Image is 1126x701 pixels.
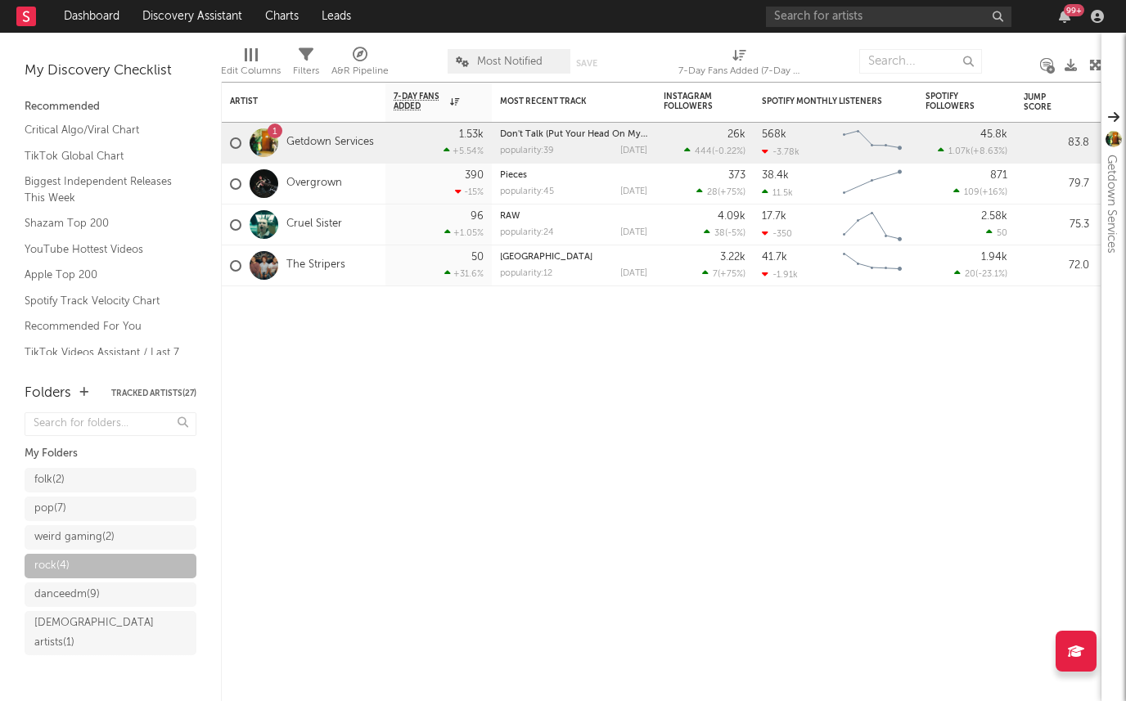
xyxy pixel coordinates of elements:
span: 444 [695,147,712,156]
div: rock ( 4 ) [34,556,70,576]
span: 28 [707,188,718,197]
div: 11.5k [762,187,793,198]
span: +16 % [982,188,1005,197]
input: Search... [859,49,982,74]
div: Summer Street [500,253,647,262]
div: Pieces [500,171,647,180]
div: Don't Talk (Put Your Head On My Shoulder) [500,130,647,139]
span: 7 [713,270,718,279]
div: -1.91k [762,269,798,280]
span: -0.22 % [714,147,743,156]
div: [DATE] [620,146,647,155]
span: 1.07k [948,147,971,156]
div: 17.7k [762,211,786,222]
a: Critical Algo/Viral Chart [25,121,180,139]
div: popularity: 45 [500,187,554,196]
div: [DEMOGRAPHIC_DATA] artists ( 1 ) [34,613,154,653]
a: RAW [500,212,520,221]
div: 373 [728,170,745,181]
a: [DEMOGRAPHIC_DATA] artists(1) [25,611,196,655]
span: +75 % [720,188,743,197]
a: TikTok Videos Assistant / Last 7 Days - Top [25,344,180,377]
div: 568k [762,129,786,140]
a: Shazam Top 200 [25,214,180,232]
div: 4.09k [718,211,745,222]
span: Most Notified [477,56,543,67]
div: popularity: 12 [500,269,552,278]
span: -5 % [727,229,743,238]
button: Tracked Artists(27) [111,389,196,398]
div: 3.22k [720,252,745,263]
button: Save [576,59,597,68]
div: 75.3 [1024,215,1089,235]
div: Edit Columns [221,41,281,88]
div: Most Recent Track [500,97,623,106]
div: ( ) [696,186,745,197]
div: +31.6 % [444,268,484,279]
button: 99+ [1059,10,1070,23]
div: -3.78k [762,146,799,157]
div: 45.8k [980,129,1007,140]
svg: Chart title [835,245,909,286]
div: Artist [230,97,353,106]
div: Jump Score [1024,92,1065,112]
div: -15 % [455,186,484,197]
div: 41.7k [762,252,787,263]
a: [GEOGRAPHIC_DATA] [500,253,592,262]
div: pop ( 7 ) [34,499,66,519]
a: Apple Top 200 [25,266,180,284]
div: folk ( 2 ) [34,470,65,490]
svg: Chart title [835,164,909,204]
div: 50 [471,252,484,263]
div: [DATE] [620,228,647,237]
div: RAW [500,212,647,221]
a: Getdown Services [286,136,374,150]
a: Pieces [500,171,527,180]
div: 72.0 [1024,256,1089,276]
div: 7-Day Fans Added (7-Day Fans Added) [678,61,801,81]
div: Folders [25,384,71,403]
a: The Stripers [286,258,345,272]
a: folk(2) [25,468,196,492]
span: +75 % [720,270,743,279]
svg: Chart title [835,123,909,164]
div: popularity: 39 [500,146,554,155]
input: Search for artists [766,7,1011,27]
div: Filters [293,41,319,88]
div: 96 [471,211,484,222]
div: weird gaming ( 2 ) [34,528,115,547]
span: 7-Day Fans Added [394,92,446,111]
a: YouTube Hottest Videos [25,240,180,258]
span: 50 [997,229,1007,238]
div: -350 [762,228,792,239]
div: danceedm ( 9 ) [34,585,100,604]
div: ( ) [684,146,745,156]
div: 38.4k [762,170,789,181]
a: Biggest Independent Releases This Week [25,173,180,206]
a: danceedm(9) [25,582,196,607]
div: ( ) [953,186,1007,197]
a: TikTok Global Chart [25,147,180,165]
div: ( ) [704,227,745,238]
div: 7-Day Fans Added (7-Day Fans Added) [678,41,801,88]
a: weird gaming(2) [25,525,196,550]
a: Cruel Sister [286,218,342,231]
a: rock(4) [25,554,196,578]
a: Spotify Track Velocity Chart [25,292,180,310]
div: +1.05 % [444,227,484,238]
div: 99 + [1064,4,1084,16]
div: Spotify Monthly Listeners [762,97,885,106]
a: Overgrown [286,177,342,191]
div: Recommended [25,97,196,117]
div: My Folders [25,444,196,464]
div: 26k [727,129,745,140]
div: Instagram Followers [664,92,721,111]
div: Getdown Services [1101,155,1121,254]
div: 83.8 [1024,133,1089,153]
div: My Discovery Checklist [25,61,196,81]
div: 1.94k [981,252,1007,263]
div: 2.58k [981,211,1007,222]
div: ( ) [954,268,1007,279]
div: +5.54 % [444,146,484,156]
div: A&R Pipeline [331,61,389,81]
